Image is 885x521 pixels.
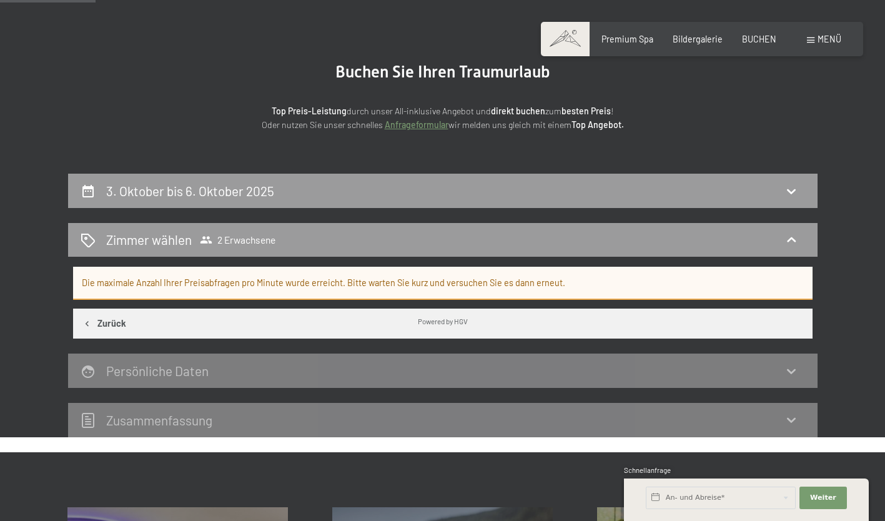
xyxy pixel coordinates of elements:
button: Zurück [73,309,136,339]
a: Anfrageformular [385,119,448,130]
div: Die maximale Anzahl Ihrer Preisabfragen pro Minute wurde erreicht. Bitte warten Sie kurz und vers... [73,267,813,299]
h2: Persönliche Daten [106,363,209,379]
span: Schnellanfrage [624,466,671,474]
a: Bildergalerie [673,34,723,44]
h2: 3. Oktober bis 6. Oktober 2025 [106,183,274,199]
h2: Zimmer wählen [106,231,192,249]
strong: Top Angebot. [571,119,624,130]
strong: besten Preis [561,106,611,116]
span: 2 Erwachsene [200,234,275,246]
span: Weiter [810,493,836,503]
div: Powered by HGV [418,316,468,326]
span: Menü [818,34,841,44]
a: Premium Spa [601,34,653,44]
button: Weiter [799,487,847,509]
strong: Top Preis-Leistung [272,106,347,116]
h2: Zusammen­fassung [106,412,212,428]
a: BUCHEN [742,34,776,44]
p: durch unser All-inklusive Angebot und zum ! Oder nutzen Sie unser schnelles wir melden uns gleich... [168,104,718,132]
span: Buchen Sie Ihren Traumurlaub [335,62,550,81]
strong: direkt buchen [491,106,545,116]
